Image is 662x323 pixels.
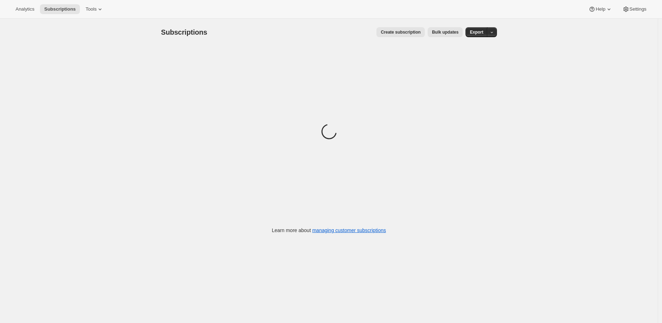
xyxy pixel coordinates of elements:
span: Bulk updates [432,29,458,35]
span: Tools [86,6,96,12]
span: Settings [629,6,646,12]
button: Bulk updates [428,27,463,37]
span: Analytics [16,6,34,12]
span: Create subscription [381,29,421,35]
span: Export [470,29,483,35]
button: Analytics [11,4,39,14]
button: Subscriptions [40,4,80,14]
a: managing customer subscriptions [312,227,386,233]
p: Learn more about [272,227,386,234]
button: Settings [618,4,651,14]
span: Help [596,6,605,12]
span: Subscriptions [44,6,76,12]
span: Subscriptions [161,28,207,36]
button: Export [465,27,487,37]
button: Tools [81,4,108,14]
button: Help [584,4,616,14]
button: Create subscription [376,27,425,37]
